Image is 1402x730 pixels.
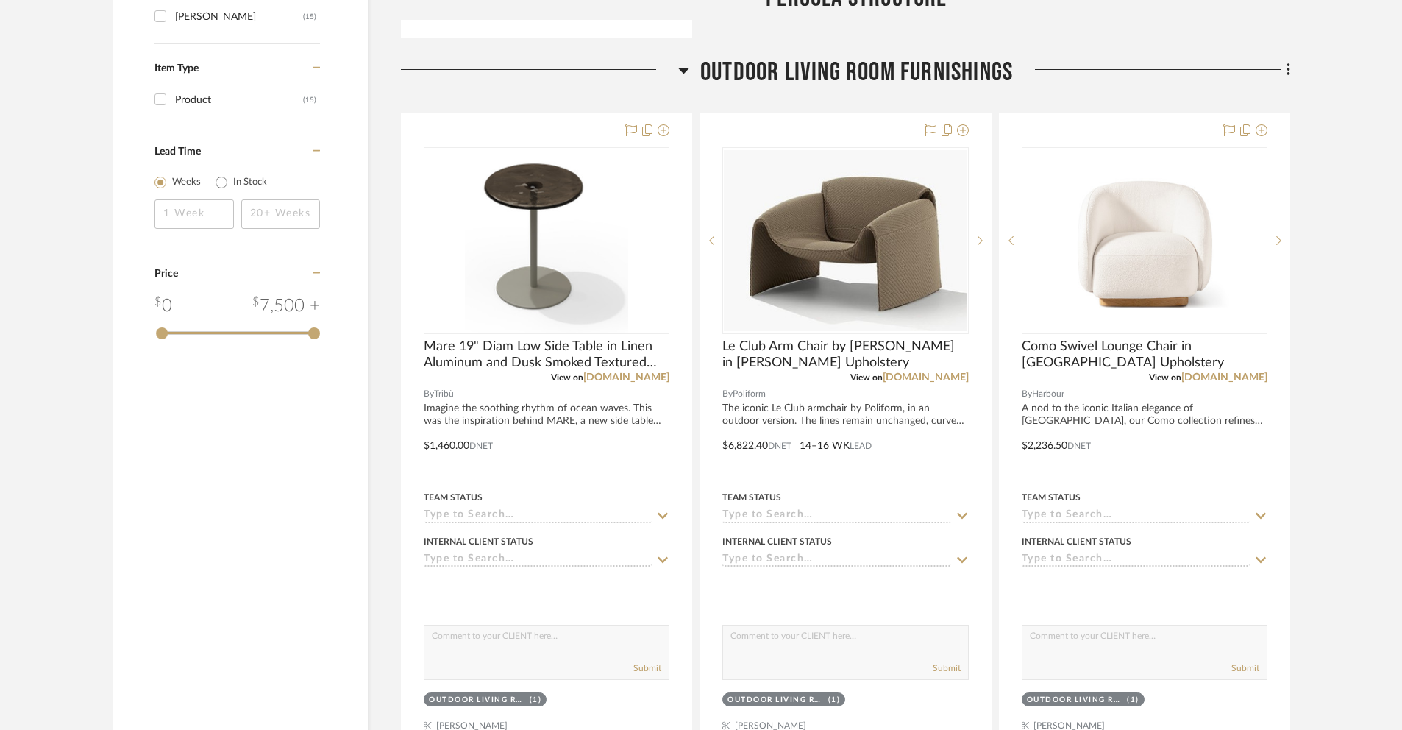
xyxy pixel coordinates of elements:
[1149,373,1181,382] span: View on
[583,372,669,383] a: [DOMAIN_NAME]
[733,387,766,401] span: Poliform
[154,146,201,157] span: Lead Time
[828,695,841,706] div: (1)
[241,199,321,229] input: 20+ Weeks
[424,491,483,504] div: Team Status
[1181,372,1267,383] a: [DOMAIN_NAME]
[722,553,950,567] input: Type to Search…
[1053,149,1236,333] img: Como Swivel Lounge Chair in Riviera Sand Upholstery
[1022,339,1267,371] span: Como Swivel Lounge Chair in [GEOGRAPHIC_DATA] Upholstery
[1231,662,1259,675] button: Submit
[465,149,627,333] img: Mare 19" Diam Low Side Table in Linen Aluminum and Dusk Smoked Textured Glass Top
[722,491,781,504] div: Team Status
[175,5,303,29] div: [PERSON_NAME]
[1032,387,1064,401] span: Harbour
[303,88,316,112] div: (15)
[722,535,832,548] div: Internal Client Status
[722,509,950,523] input: Type to Search…
[154,269,178,279] span: Price
[424,339,669,371] span: Mare 19" Diam Low Side Table in Linen Aluminum and Dusk Smoked Textured Glass Top
[175,88,303,112] div: Product
[424,553,652,567] input: Type to Search…
[1022,553,1250,567] input: Type to Search…
[722,339,968,371] span: Le Club Arm Chair by [PERSON_NAME] in [PERSON_NAME] Upholstery
[633,662,661,675] button: Submit
[1027,695,1124,706] div: Outdoor Living Room Furnishings
[424,509,652,523] input: Type to Search…
[434,387,454,401] span: Tribù
[1022,509,1250,523] input: Type to Search…
[429,695,526,706] div: Outdoor Living Room Furnishings
[727,695,825,706] div: Outdoor Living Room Furnishings
[933,662,961,675] button: Submit
[154,199,234,229] input: 1 Week
[233,175,267,190] label: In Stock
[1127,695,1139,706] div: (1)
[724,150,967,330] img: Le Club Arm Chair by Jean-Marie Massaud in Visone Upholstery
[424,535,533,548] div: Internal Client Status
[424,387,434,401] span: By
[154,293,172,319] div: 0
[1022,387,1032,401] span: By
[154,63,199,74] span: Item Type
[722,387,733,401] span: By
[172,175,201,190] label: Weeks
[1022,491,1081,504] div: Team Status
[551,373,583,382] span: View on
[700,57,1013,88] span: Outdoor Living Room Furnishings
[252,293,320,319] div: 7,500 +
[530,695,542,706] div: (1)
[1022,535,1131,548] div: Internal Client Status
[850,373,883,382] span: View on
[883,372,969,383] a: [DOMAIN_NAME]
[303,5,316,29] div: (15)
